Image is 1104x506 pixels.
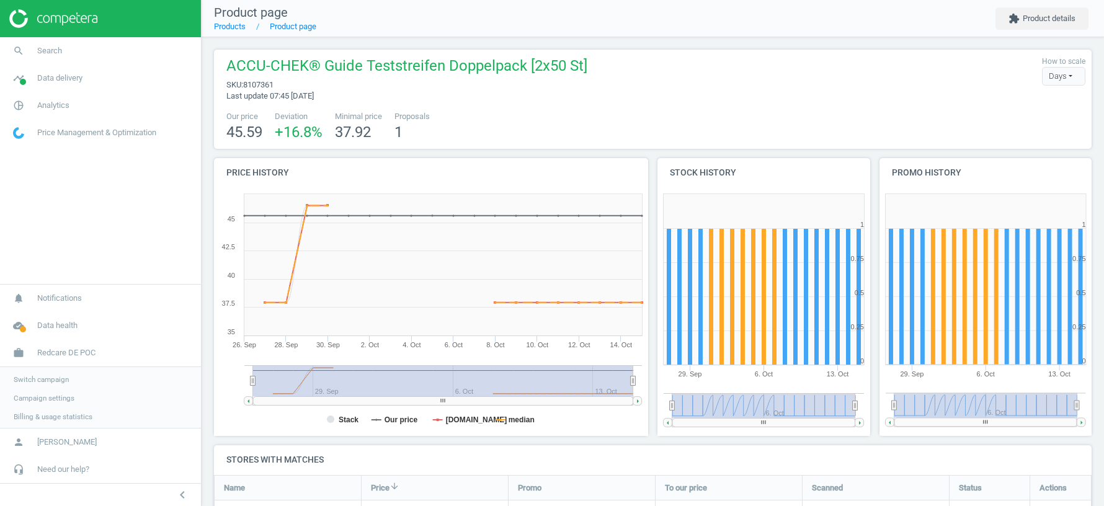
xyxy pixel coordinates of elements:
[394,111,430,122] span: Proposals
[1039,482,1067,493] span: Actions
[275,123,323,141] span: +16.8 %
[339,415,358,424] tspan: Stack
[1072,255,1085,262] text: 0.75
[13,127,24,139] img: wGWNvw8QSZomAAAAABJRU5ErkJggg==
[445,341,463,348] tspan: 6. Oct
[37,293,82,304] span: Notifications
[679,370,702,378] tspan: 29. Sep
[1072,323,1085,331] text: 0.25
[228,215,235,223] text: 45
[486,341,504,348] tspan: 8. Oct
[390,481,399,491] i: arrow_downward
[403,341,421,348] tspan: 4. Oct
[755,370,773,378] tspan: 6. Oct
[851,323,864,331] text: 0.25
[37,437,97,448] span: [PERSON_NAME]
[275,341,298,348] tspan: 28. Sep
[316,341,340,348] tspan: 30. Sep
[879,158,1092,187] h4: Promo history
[1082,357,1085,365] text: 0
[851,255,864,262] text: 0.75
[568,341,590,348] tspan: 12. Oct
[214,5,288,20] span: Product page
[7,66,30,90] i: timeline
[7,94,30,117] i: pie_chart_outlined
[167,487,198,503] button: chevron_left
[222,243,235,251] text: 42.5
[335,111,382,122] span: Minimal price
[7,286,30,310] i: notifications
[228,272,235,279] text: 40
[1042,56,1085,67] label: How to scale
[959,482,982,493] span: Status
[226,80,243,89] span: sku :
[214,445,1092,474] h4: Stores with matches
[226,91,314,100] span: Last update 07:45 [DATE]
[270,22,316,31] a: Product page
[518,482,541,493] span: Promo
[224,482,245,493] span: Name
[226,56,587,79] span: ACCU-CHEK® Guide Teststreifen Doppelpack [2x50 St]
[222,300,235,307] text: 37.5
[657,158,870,187] h4: Stock history
[860,357,864,365] text: 0
[14,375,69,384] span: Switch campaign
[228,328,235,335] text: 35
[827,370,848,378] tspan: 13. Oct
[226,111,262,122] span: Our price
[175,487,190,502] i: chevron_left
[527,341,548,348] tspan: 10. Oct
[37,45,62,56] span: Search
[37,73,82,84] span: Data delivery
[812,482,843,493] span: Scanned
[335,123,371,141] span: 37.92
[214,22,246,31] a: Products
[855,289,864,296] text: 0.5
[9,9,97,28] img: ajHJNr6hYgQAAAAASUVORK5CYII=
[14,412,92,422] span: Billing & usage statistics
[275,111,323,122] span: Deviation
[361,341,379,348] tspan: 2. Oct
[860,221,864,228] text: 1
[1048,370,1070,378] tspan: 13. Oct
[976,370,994,378] tspan: 6. Oct
[233,341,256,348] tspan: 26. Sep
[214,158,648,187] h4: Price history
[7,430,30,454] i: person
[7,341,30,365] i: work
[995,7,1088,30] button: extensionProduct details
[610,341,632,348] tspan: 14. Oct
[1076,289,1085,296] text: 0.5
[1042,67,1085,86] div: Days
[37,320,78,331] span: Data health
[394,123,403,141] span: 1
[14,393,74,403] span: Campaign settings
[509,415,535,424] tspan: median
[226,123,262,141] span: 45.59
[243,80,274,89] span: 8107361
[37,464,89,475] span: Need our help?
[37,347,96,358] span: Redcare DE POC
[665,482,707,493] span: To our price
[371,482,390,493] span: Price
[37,100,69,111] span: Analytics
[446,415,507,424] tspan: [DOMAIN_NAME]
[900,370,924,378] tspan: 29. Sep
[37,127,156,138] span: Price Management & Optimization
[7,39,30,63] i: search
[7,314,30,337] i: cloud_done
[7,458,30,481] i: headset_mic
[385,415,418,424] tspan: Our price
[1008,13,1020,24] i: extension
[1082,221,1085,228] text: 1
